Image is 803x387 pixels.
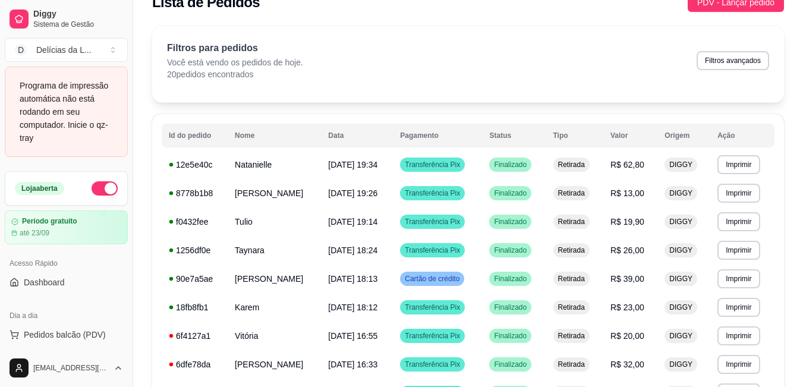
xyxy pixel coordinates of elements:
[667,246,695,255] span: DIGGY
[5,354,128,382] button: [EMAIL_ADDRESS][DOMAIN_NAME]
[717,155,760,174] button: Imprimir
[228,265,321,293] td: [PERSON_NAME]
[556,217,587,226] span: Retirada
[710,124,774,147] th: Ação
[228,124,321,147] th: Nome
[328,246,377,255] span: [DATE] 18:24
[492,360,529,369] span: Finalizado
[610,360,644,369] span: R$ 32,00
[402,331,462,341] span: Transferência Pix
[657,124,710,147] th: Origem
[492,303,529,312] span: Finalizado
[162,124,228,147] th: Id do pedido
[228,293,321,322] td: Karem
[556,331,587,341] span: Retirada
[717,355,760,374] button: Imprimir
[167,41,303,55] p: Filtros para pedidos
[556,160,587,169] span: Retirada
[5,210,128,244] a: Período gratuitoaté 23/09
[393,124,482,147] th: Pagamento
[228,350,321,379] td: [PERSON_NAME]
[717,184,760,203] button: Imprimir
[402,246,462,255] span: Transferência Pix
[228,150,321,179] td: Natanielle
[610,160,644,169] span: R$ 62,80
[492,217,529,226] span: Finalizado
[328,303,377,312] span: [DATE] 18:12
[556,274,587,284] span: Retirada
[492,160,529,169] span: Finalizado
[20,79,113,144] div: Programa de impressão automática não está rodando em seu computador. Inicie o qz-tray
[482,124,546,147] th: Status
[24,276,65,288] span: Dashboard
[5,273,128,292] a: Dashboard
[169,273,221,285] div: 90e7a5ae
[402,188,462,198] span: Transferência Pix
[610,331,644,341] span: R$ 20,00
[402,160,462,169] span: Transferência Pix
[610,188,644,198] span: R$ 13,00
[717,269,760,288] button: Imprimir
[228,179,321,207] td: [PERSON_NAME]
[667,217,695,226] span: DIGGY
[167,68,303,80] p: 20 pedidos encontrados
[5,5,128,33] a: DiggySistema de Gestão
[20,228,49,238] article: até 23/09
[167,56,303,68] p: Você está vendo os pedidos de hoje.
[402,360,462,369] span: Transferência Pix
[556,246,587,255] span: Retirada
[328,274,377,284] span: [DATE] 18:13
[5,38,128,62] button: Select a team
[556,303,587,312] span: Retirada
[717,212,760,231] button: Imprimir
[5,325,128,344] button: Pedidos balcão (PDV)
[5,254,128,273] div: Acesso Rápido
[5,306,128,325] div: Dia a dia
[546,124,603,147] th: Tipo
[717,298,760,317] button: Imprimir
[610,246,644,255] span: R$ 26,00
[492,246,529,255] span: Finalizado
[328,217,377,226] span: [DATE] 19:14
[92,181,118,196] button: Alterar Status
[667,188,695,198] span: DIGGY
[228,207,321,236] td: Tulio
[667,160,695,169] span: DIGGY
[169,216,221,228] div: f0432fee
[33,9,123,20] span: Diggy
[33,20,123,29] span: Sistema de Gestão
[169,301,221,313] div: 18fb8fb1
[228,236,321,265] td: Taynara
[228,322,321,350] td: Vitória
[667,331,695,341] span: DIGGY
[169,187,221,199] div: 8778b1b8
[717,326,760,345] button: Imprimir
[402,303,462,312] span: Transferência Pix
[717,241,760,260] button: Imprimir
[667,303,695,312] span: DIGGY
[697,51,769,70] button: Filtros avançados
[169,244,221,256] div: 1256df0e
[667,360,695,369] span: DIGGY
[15,182,64,195] div: Loja aberta
[492,188,529,198] span: Finalizado
[603,124,657,147] th: Valor
[402,217,462,226] span: Transferência Pix
[328,360,377,369] span: [DATE] 16:33
[33,363,109,373] span: [EMAIL_ADDRESS][DOMAIN_NAME]
[556,360,587,369] span: Retirada
[492,331,529,341] span: Finalizado
[169,330,221,342] div: 6f4127a1
[667,274,695,284] span: DIGGY
[328,160,377,169] span: [DATE] 19:34
[610,274,644,284] span: R$ 39,00
[556,188,587,198] span: Retirada
[169,159,221,171] div: 12e5e40c
[610,217,644,226] span: R$ 19,90
[402,274,462,284] span: Cartão de crédito
[492,274,529,284] span: Finalizado
[328,188,377,198] span: [DATE] 19:26
[321,124,393,147] th: Data
[24,329,106,341] span: Pedidos balcão (PDV)
[22,217,77,226] article: Período gratuito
